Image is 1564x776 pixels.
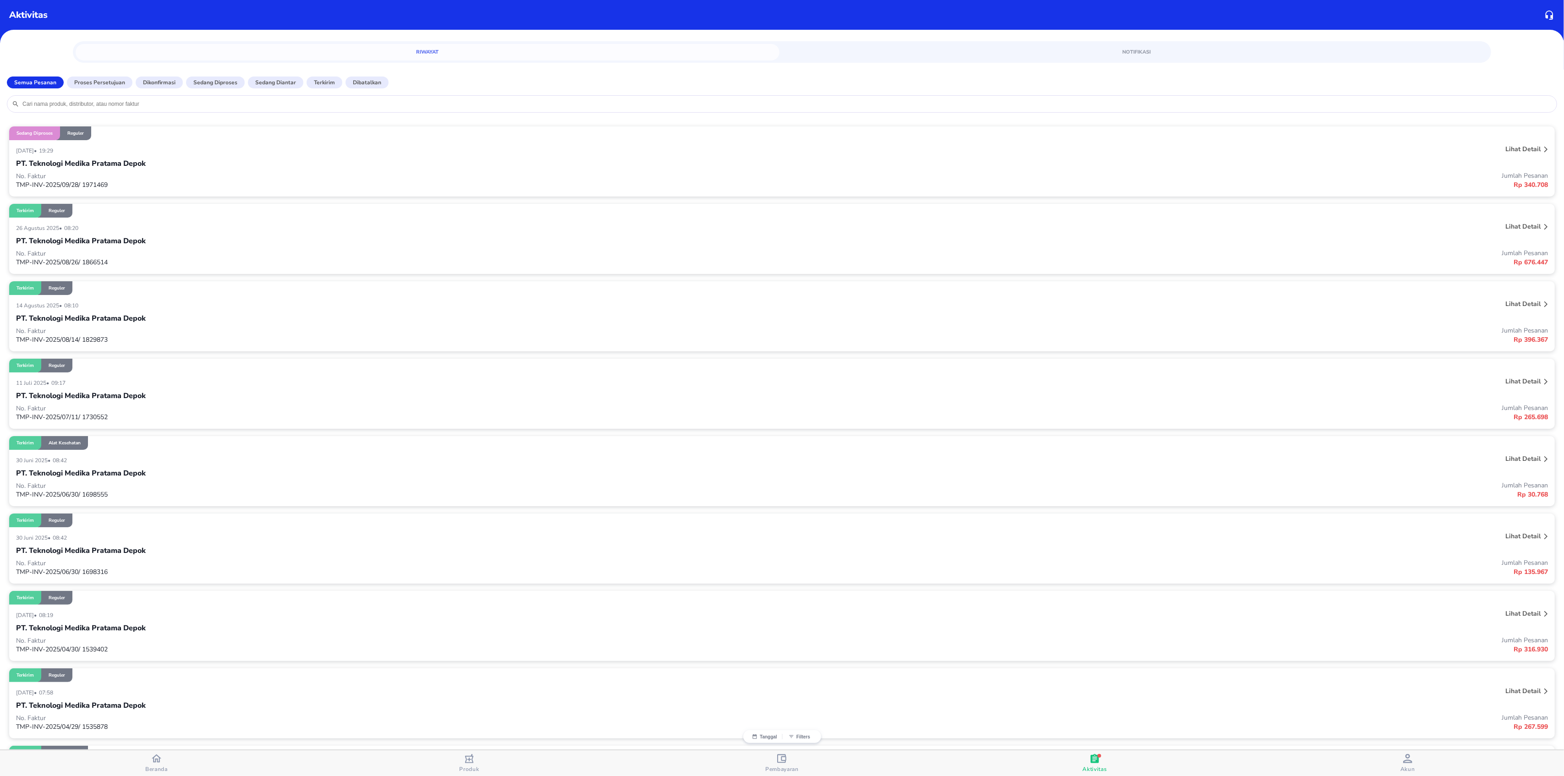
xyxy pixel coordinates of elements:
button: Dibatalkan [346,77,389,88]
p: Lihat detail [1505,609,1541,618]
p: Proses Persetujuan [74,78,125,87]
button: Terkirim [307,77,342,88]
p: PT. Teknologi Medika Pratama Depok [16,623,146,634]
p: Reguler [49,517,65,524]
p: 08:20 [64,224,81,232]
p: TMP-INV-2025/08/14/ 1829873 [16,335,782,344]
p: 26 Agustus 2025 • [16,224,64,232]
a: Notifikasi [785,44,1489,60]
button: Produk [313,750,626,776]
p: PT. Teknologi Medika Pratama Depok [16,313,146,324]
span: Notifikasi [790,48,1483,56]
p: Sedang diantar [255,78,296,87]
p: Jumlah Pesanan [782,249,1548,257]
p: 19:29 [39,147,55,154]
p: Terkirim [16,208,34,214]
p: [DATE] • [16,147,39,154]
p: Jumlah Pesanan [782,171,1548,180]
p: TMP-INV-2025/08/26/ 1866514 [16,258,782,267]
span: Beranda [145,765,168,773]
p: TMP-INV-2025/04/30/ 1539402 [16,645,782,654]
p: Terkirim [314,78,335,87]
p: No. Faktur [16,559,782,568]
p: Lihat detail [1505,454,1541,463]
p: TMP-INV-2025/04/29/ 1535878 [16,722,782,731]
p: TMP-INV-2025/09/28/ 1971469 [16,180,782,189]
p: Reguler [49,595,65,601]
button: Akun [1251,750,1564,776]
p: Rp 267.599 [782,722,1548,732]
p: Jumlah Pesanan [782,404,1548,412]
p: Alat Kesehatan [49,440,81,446]
a: Riwayat [76,44,779,60]
p: 11 Juli 2025 • [16,379,51,387]
p: 30 Juni 2025 • [16,534,53,541]
p: 08:10 [64,302,81,309]
p: Rp 396.367 [782,335,1548,344]
div: simple tabs [73,41,1492,60]
button: Filters [782,734,817,739]
p: Terkirim [16,595,34,601]
p: PT. Teknologi Medika Pratama Depok [16,700,146,711]
input: Cari nama produk, distributor, atau nomor faktur [22,100,1552,108]
p: No. Faktur [16,404,782,413]
p: Lihat detail [1505,687,1541,695]
p: Jumlah Pesanan [782,713,1548,722]
p: TMP-INV-2025/06/30/ 1698555 [16,490,782,499]
p: PT. Teknologi Medika Pratama Depok [16,468,146,479]
p: Rp 30.768 [782,490,1548,499]
p: Reguler [49,208,65,214]
p: Dikonfirmasi [143,78,176,87]
p: Sedang diproses [16,130,53,137]
p: 08:42 [53,534,69,541]
p: No. Faktur [16,249,782,258]
p: No. Faktur [16,714,782,722]
button: Sedang diantar [248,77,303,88]
button: Semua Pesanan [7,77,64,88]
button: Pembayaran [626,750,938,776]
p: No. Faktur [16,636,782,645]
p: Reguler [67,130,84,137]
p: Jumlah Pesanan [782,636,1548,645]
span: Riwayat [81,48,774,56]
p: Terkirim [16,517,34,524]
p: 08:19 [39,612,55,619]
p: Lihat detail [1505,532,1541,541]
p: Lihat detail [1505,377,1541,386]
p: Rp 340.708 [782,180,1548,190]
p: No. Faktur [16,327,782,335]
button: Tanggal [748,734,782,739]
span: Pembayaran [765,765,799,773]
p: 08:42 [53,457,69,464]
p: Jumlah Pesanan [782,326,1548,335]
p: Semua Pesanan [14,78,56,87]
p: No. Faktur [16,172,782,180]
p: PT. Teknologi Medika Pratama Depok [16,158,146,169]
button: Proses Persetujuan [67,77,132,88]
p: Lihat detail [1505,145,1541,153]
p: Reguler [49,285,65,291]
p: Jumlah Pesanan [782,481,1548,490]
p: 09:17 [51,379,68,387]
p: Dibatalkan [353,78,381,87]
button: Sedang diproses [186,77,245,88]
p: Terkirim [16,672,34,678]
p: Rp 676.447 [782,257,1548,267]
p: Jumlah Pesanan [782,558,1548,567]
p: 14 Agustus 2025 • [16,302,64,309]
p: [DATE] • [16,612,39,619]
p: TMP-INV-2025/06/30/ 1698316 [16,568,782,576]
p: Rp 265.698 [782,412,1548,422]
p: Lihat detail [1505,222,1541,231]
p: Reguler [49,672,65,678]
p: Lihat detail [1505,300,1541,308]
p: Rp 135.967 [782,567,1548,577]
p: PT. Teknologi Medika Pratama Depok [16,545,146,556]
span: Akun [1400,765,1415,773]
button: Aktivitas [938,750,1251,776]
p: Terkirim [16,440,34,446]
p: PT. Teknologi Medika Pratama Depok [16,390,146,401]
p: Reguler [49,362,65,369]
p: [DATE] • [16,689,39,696]
p: PT. Teknologi Medika Pratama Depok [16,235,146,246]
